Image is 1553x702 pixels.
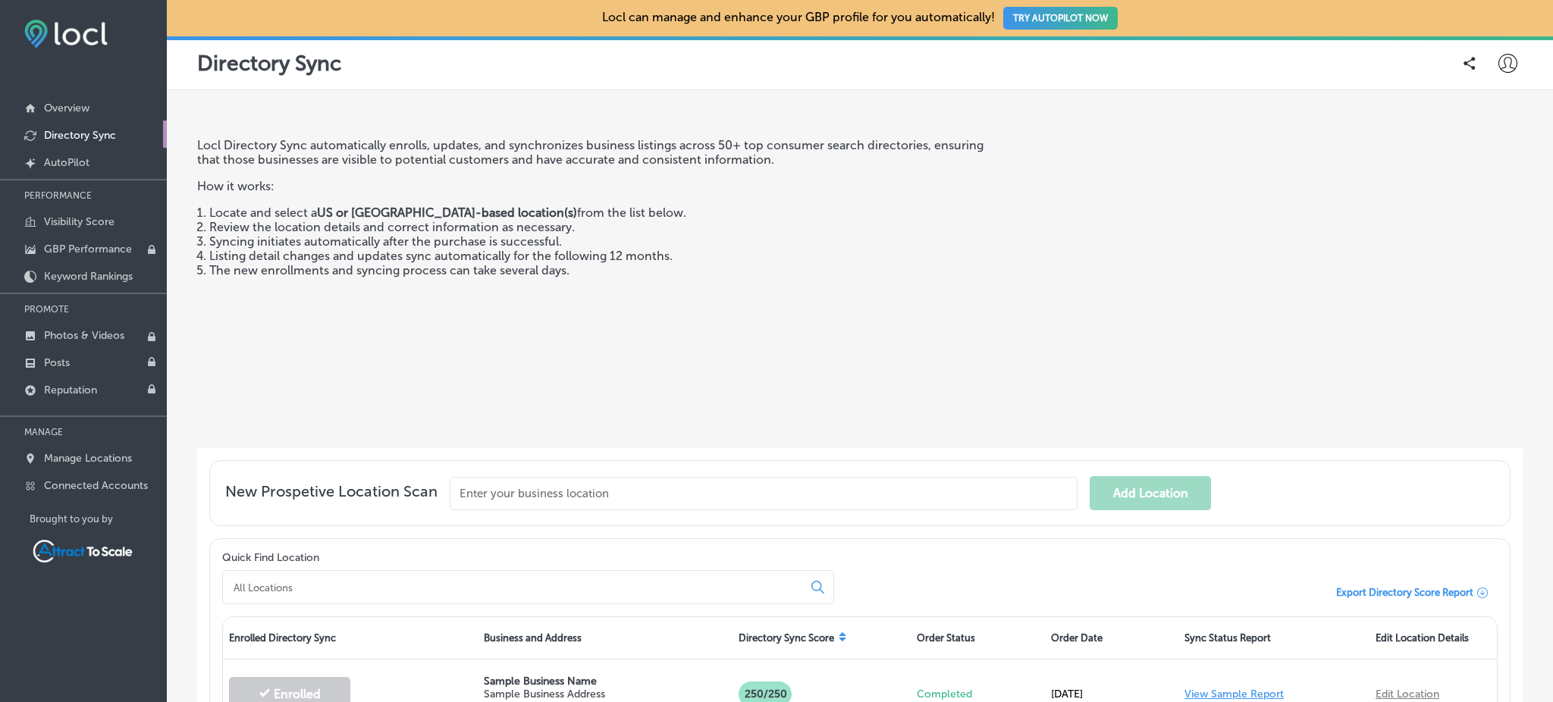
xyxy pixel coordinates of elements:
p: Directory Sync [197,51,341,76]
p: Visibility Score [44,215,115,228]
p: Photos & Videos [44,329,124,342]
p: Sample Business Address [484,688,726,700]
input: Enter your business location [450,477,1078,510]
p: Posts [44,356,70,369]
p: Locl Directory Sync automatically enrolls, updates, and synchronizes business listings across 50+... [197,138,985,167]
p: Overview [44,102,89,114]
p: Directory Sync [44,129,116,142]
a: View Sample Report [1184,688,1284,700]
p: Reputation [44,384,97,396]
p: GBP Performance [44,243,132,255]
p: Completed [917,688,1038,700]
p: How it works: [197,167,985,193]
a: Edit Location [1376,688,1439,700]
li: Review the location details and correct information as necessary. [209,220,985,234]
button: TRY AUTOPILOT NOW [1003,7,1118,30]
div: Enrolled Directory Sync [223,617,478,659]
span: New Prospetive Location Scan [225,482,438,510]
div: Sync Status Report [1178,617,1369,659]
label: Quick Find Location [222,551,319,564]
p: Sample Business Name [484,675,726,688]
div: Order Status [911,617,1044,659]
li: Locate and select a from the list below. [209,205,985,220]
p: Brought to you by [30,513,167,525]
li: Listing detail changes and updates sync automatically for the following 12 months. [209,249,985,263]
iframe: Locl: Directory Sync Overview [997,138,1523,433]
p: AutoPilot [44,156,89,169]
div: Order Date [1045,617,1178,659]
div: Directory Sync Score [733,617,911,659]
div: Business and Address [478,617,733,659]
p: Connected Accounts [44,479,148,492]
button: Add Location [1090,476,1211,510]
p: Keyword Rankings [44,270,133,283]
div: Edit Location Details [1369,617,1497,659]
span: Export Directory Score Report [1336,587,1473,598]
img: Attract To Scale [30,537,136,566]
li: The new enrollments and syncing process can take several days. [209,263,985,277]
input: All Locations [232,581,799,594]
li: Syncing initiates automatically after the purchase is successful. [209,234,985,249]
p: Manage Locations [44,452,132,465]
img: fda3e92497d09a02dc62c9cd864e3231.png [24,20,108,48]
strong: US or [GEOGRAPHIC_DATA]-based location(s) [317,205,577,220]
